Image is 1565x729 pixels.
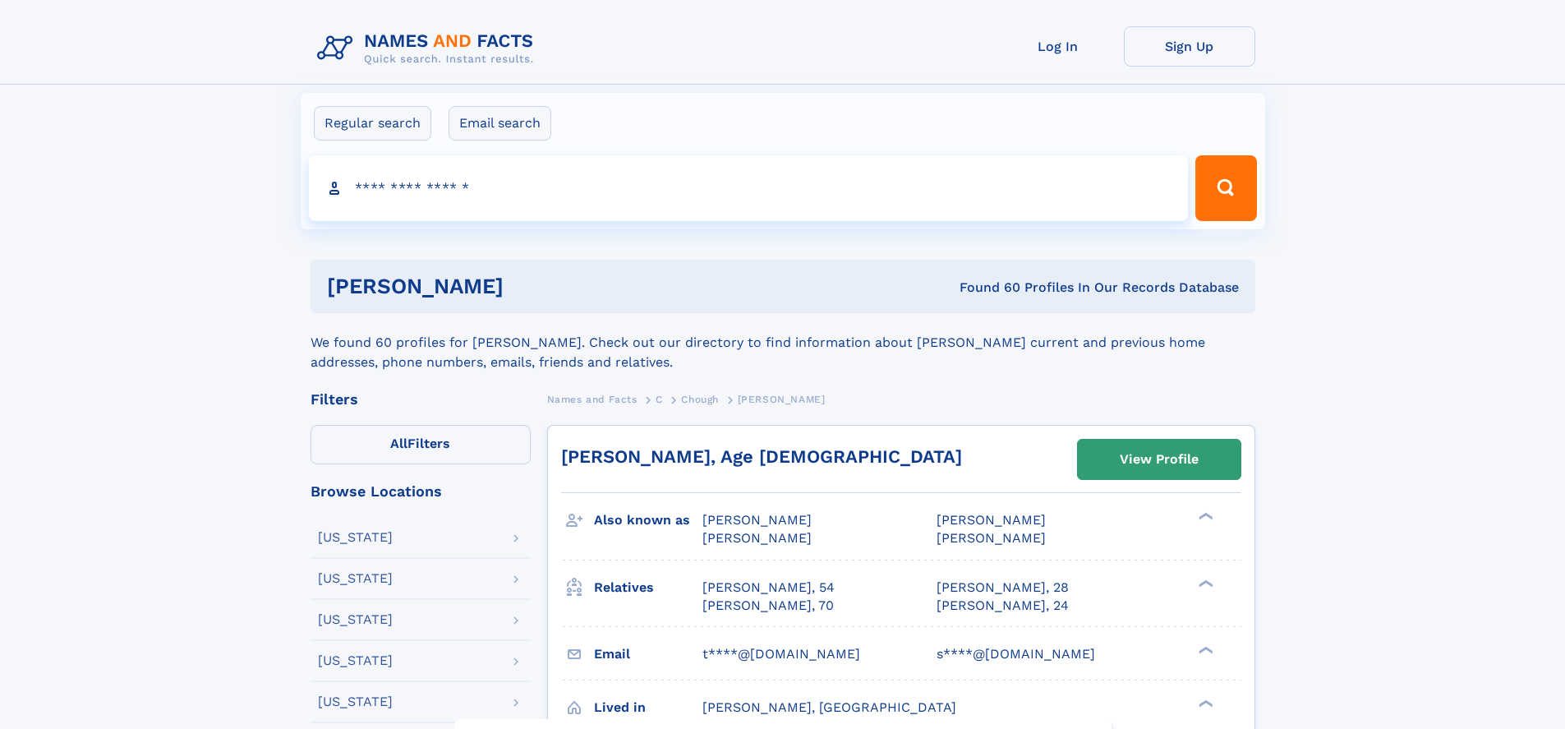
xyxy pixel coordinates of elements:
[314,106,431,141] label: Regular search
[937,579,1069,597] a: [PERSON_NAME], 28
[318,695,393,708] div: [US_STATE]
[1194,644,1214,655] div: ❯
[449,106,551,141] label: Email search
[1078,440,1240,479] a: View Profile
[1195,155,1256,221] button: Search Button
[702,597,834,615] a: [PERSON_NAME], 70
[594,640,702,668] h3: Email
[681,389,719,409] a: Chough
[311,313,1255,372] div: We found 60 profiles for [PERSON_NAME]. Check out our directory to find information about [PERSON...
[318,572,393,585] div: [US_STATE]
[702,699,956,715] span: [PERSON_NAME], [GEOGRAPHIC_DATA]
[311,26,547,71] img: Logo Names and Facts
[656,389,663,409] a: C
[311,392,531,407] div: Filters
[547,389,638,409] a: Names and Facts
[594,506,702,534] h3: Also known as
[656,394,663,405] span: C
[594,694,702,722] h3: Lived in
[390,436,407,451] span: All
[702,579,835,597] a: [PERSON_NAME], 54
[318,654,393,667] div: [US_STATE]
[992,26,1124,67] a: Log In
[327,276,732,297] h1: [PERSON_NAME]
[702,530,812,546] span: [PERSON_NAME]
[318,613,393,626] div: [US_STATE]
[311,425,531,464] label: Filters
[311,484,531,499] div: Browse Locations
[702,512,812,528] span: [PERSON_NAME]
[594,574,702,602] h3: Relatives
[681,394,719,405] span: Chough
[1120,441,1199,478] div: View Profile
[561,446,962,467] a: [PERSON_NAME], Age [DEMOGRAPHIC_DATA]
[937,512,1046,528] span: [PERSON_NAME]
[318,531,393,544] div: [US_STATE]
[1194,578,1214,588] div: ❯
[738,394,826,405] span: [PERSON_NAME]
[1194,698,1214,708] div: ❯
[309,155,1189,221] input: search input
[937,530,1046,546] span: [PERSON_NAME]
[1194,511,1214,522] div: ❯
[937,597,1069,615] a: [PERSON_NAME], 24
[1124,26,1255,67] a: Sign Up
[731,279,1239,297] div: Found 60 Profiles In Our Records Database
